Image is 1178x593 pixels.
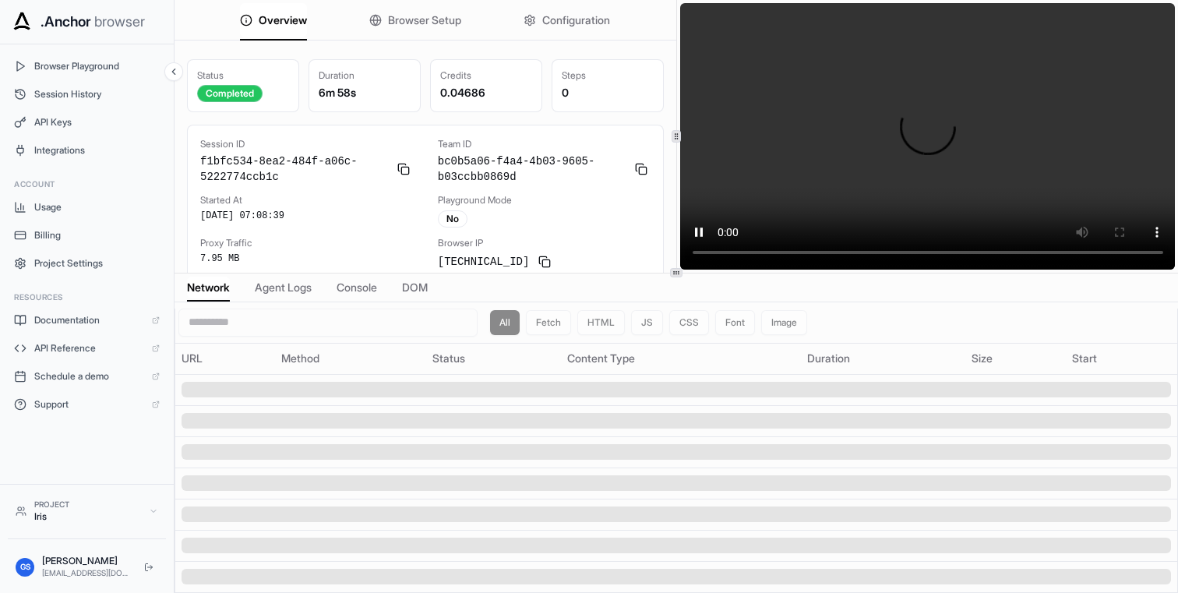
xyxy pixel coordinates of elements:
[259,12,307,28] span: Overview
[281,351,420,366] div: Method
[6,223,168,248] button: Billing
[34,144,160,157] span: Integrations
[200,252,413,265] div: 7.95 MB
[34,314,144,327] span: Documentation
[42,567,132,579] div: [EMAIL_ADDRESS][DOMAIN_NAME]
[34,342,144,355] span: API Reference
[42,555,132,567] div: [PERSON_NAME]
[6,308,168,333] a: Documentation
[14,178,160,190] h3: Account
[438,237,651,249] div: Browser IP
[6,336,168,361] a: API Reference
[34,201,160,214] span: Usage
[6,54,168,79] button: Browser Playground
[34,60,160,72] span: Browser Playground
[34,370,144,383] span: Schedule a demo
[438,138,651,150] div: Team ID
[14,291,160,303] h3: Resources
[34,257,160,270] span: Project Settings
[34,398,144,411] span: Support
[337,280,377,295] span: Console
[562,69,654,82] div: Steps
[567,351,794,366] div: Content Type
[432,351,555,366] div: Status
[34,88,160,101] span: Session History
[34,499,141,510] div: Project
[562,85,654,101] div: 0
[438,210,467,228] div: No
[438,254,530,270] span: [TECHNICAL_ID]
[200,194,413,206] div: Started At
[20,561,30,573] span: GS
[388,12,461,28] span: Browser Setup
[200,237,413,249] div: Proxy Traffic
[200,210,413,222] div: [DATE] 07:08:39
[34,510,141,523] div: Iris
[255,280,312,295] span: Agent Logs
[6,110,168,135] button: API Keys
[319,69,411,82] div: Duration
[8,492,166,529] button: ProjectIris
[542,12,610,28] span: Configuration
[139,558,158,577] button: Logout
[807,351,960,366] div: Duration
[182,351,269,366] div: URL
[34,229,160,242] span: Billing
[6,195,168,220] button: Usage
[187,280,230,295] span: Network
[319,85,411,101] div: 6m 58s
[9,9,34,34] img: Anchor Icon
[6,364,168,389] a: Schedule a demo
[6,138,168,163] button: Integrations
[197,85,263,102] div: Completed
[438,154,626,185] span: bc0b5a06-f4a4-4b03-9605-b03ccbb0869d
[34,116,160,129] span: API Keys
[200,138,413,150] div: Session ID
[164,62,183,81] button: Collapse sidebar
[6,251,168,276] button: Project Settings
[41,11,91,33] span: .Anchor
[6,392,168,417] a: Support
[1072,351,1171,366] div: Start
[197,69,289,82] div: Status
[6,82,168,107] button: Session History
[438,194,651,206] div: Playground Mode
[440,85,532,101] div: 0.04686
[440,69,532,82] div: Credits
[94,11,145,33] span: browser
[402,280,428,295] span: DOM
[972,351,1059,366] div: Size
[200,154,388,185] span: f1bfc534-8ea2-484f-a06c-5222774ccb1c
